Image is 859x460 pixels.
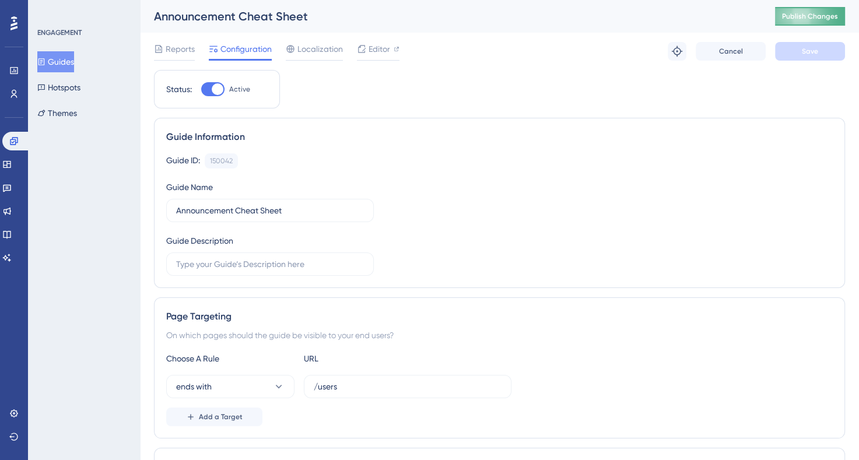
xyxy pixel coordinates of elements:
[166,153,200,168] div: Guide ID:
[37,103,77,124] button: Themes
[166,42,195,56] span: Reports
[220,42,272,56] span: Configuration
[166,328,833,342] div: On which pages should the guide be visible to your end users?
[166,130,833,144] div: Guide Information
[166,375,294,398] button: ends with
[304,352,432,366] div: URL
[802,47,818,56] span: Save
[696,42,766,61] button: Cancel
[176,258,364,271] input: Type your Guide’s Description here
[154,8,746,24] div: Announcement Cheat Sheet
[166,234,233,248] div: Guide Description
[775,42,845,61] button: Save
[775,7,845,26] button: Publish Changes
[229,85,250,94] span: Active
[166,408,262,426] button: Add a Target
[199,412,243,422] span: Add a Target
[369,42,390,56] span: Editor
[37,77,80,98] button: Hotspots
[176,204,364,217] input: Type your Guide’s Name here
[37,28,82,37] div: ENGAGEMENT
[166,82,192,96] div: Status:
[166,310,833,324] div: Page Targeting
[314,380,502,393] input: yourwebsite.com/path
[297,42,343,56] span: Localization
[166,180,213,194] div: Guide Name
[210,156,233,166] div: 150042
[37,51,74,72] button: Guides
[719,47,743,56] span: Cancel
[176,380,212,394] span: ends with
[166,352,294,366] div: Choose A Rule
[782,12,838,21] span: Publish Changes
